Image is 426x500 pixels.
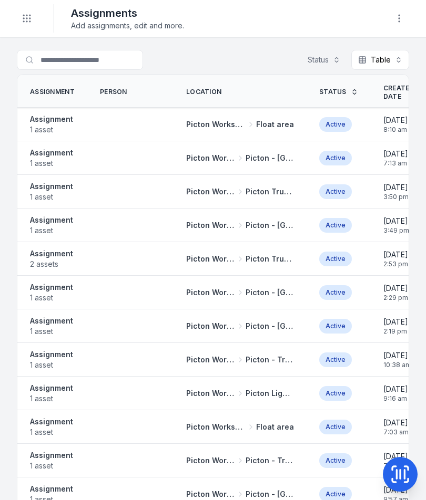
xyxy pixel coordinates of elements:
span: Picton Workshops & Bays [186,422,246,432]
span: 1 asset [30,124,73,135]
span: 8:10 am [383,126,408,134]
span: Person [100,88,127,96]
span: Picton Workshops & Bays [186,489,235,499]
div: Active [319,184,352,199]
span: 1 asset [30,293,73,303]
div: Active [319,386,352,401]
strong: Assignment [30,114,73,124]
time: 17/9/2025, 2:29:59 pm [383,283,408,302]
time: 17/9/2025, 2:53:19 pm [383,249,408,268]
a: Picton Workshops & BaysPicton - [GEOGRAPHIC_DATA] [186,153,294,163]
span: Picton Workshops & Bays [186,321,235,331]
span: [DATE] [383,283,408,294]
a: Status [319,88,358,96]
span: Picton Workshops & Bays [186,153,235,163]
span: Location [186,88,221,96]
span: [DATE] [383,249,408,260]
span: Float area [256,119,294,130]
span: Picton Workshops & Bays [186,287,235,298]
a: Assignment2 assets [30,248,73,269]
span: [DATE] [383,182,409,193]
span: 1 asset [30,393,73,404]
span: Float area [256,422,294,432]
span: 7:02 am [383,462,408,470]
a: Picton Workshops & BaysPicton - Transmission Bay [186,355,294,365]
a: Picton Workshops & BaysPicton - Transmission Bay [186,455,294,466]
div: Active [319,319,352,334]
span: Picton - [GEOGRAPHIC_DATA] [246,287,295,298]
span: 2 assets [30,259,73,269]
div: Active [319,117,352,132]
span: 1 asset [30,158,73,169]
a: Picton Workshops & BaysPicton Truck Bay [186,186,294,197]
time: 17/9/2025, 7:03:55 am [383,418,409,436]
time: 18/9/2025, 8:10:59 am [383,115,408,134]
time: 17/9/2025, 3:50:22 pm [383,182,409,201]
div: Active [319,151,352,165]
div: Active [319,252,352,266]
span: Picton Workshops & Bays [186,119,246,130]
span: 10:38 am [383,361,411,369]
div: Active [319,352,352,367]
span: Picton Truck Bay [246,254,295,264]
button: Toggle navigation [17,8,37,28]
time: 18/9/2025, 7:13:34 am [383,149,408,168]
span: Picton Workshops & Bays [186,186,235,197]
span: Status [319,88,347,96]
span: [DATE] [383,317,408,327]
span: Add assignments, edit and more. [71,20,184,31]
span: Picton Workshops & Bays [186,388,235,399]
span: 9:16 am [383,394,408,403]
a: Assignment1 asset [30,349,73,370]
div: Active [319,285,352,300]
strong: Assignment [30,282,73,293]
a: Assignment1 asset [30,416,73,437]
button: Table [351,50,409,70]
span: 7:13 am [383,159,408,168]
a: Assignment1 asset [30,450,73,471]
span: [DATE] [383,418,409,428]
strong: Assignment [30,215,73,225]
span: Picton Truck Bay [246,186,295,197]
span: Picton - [GEOGRAPHIC_DATA] [246,321,295,331]
a: Picton Workshops & BaysPicton Light Vehicle Bay [186,388,294,399]
span: Picton - Transmission Bay [246,355,295,365]
a: Picton Workshops & BaysPicton Truck Bay [186,254,294,264]
strong: Assignment [30,148,73,158]
span: 2:29 pm [383,294,408,302]
strong: Assignment [30,450,73,461]
a: Picton Workshops & BaysPicton - [GEOGRAPHIC_DATA] [186,287,294,298]
span: Picton Workshops & Bays [186,455,235,466]
div: Active [319,420,352,434]
span: 1 asset [30,360,73,370]
strong: Assignment [30,248,73,259]
span: 3:50 pm [383,193,409,201]
span: Created Date [383,84,414,101]
a: Picton Workshops & BaysFloat area [186,422,294,432]
strong: Assignment [30,181,73,192]
span: 7:03 am [383,428,409,436]
span: 1 asset [30,427,73,437]
h2: Assignments [71,6,184,20]
a: Assignment1 asset [30,181,73,202]
span: [DATE] [383,216,409,226]
a: Assignment1 asset [30,215,73,236]
span: Picton Workshops & Bays [186,254,235,264]
a: Assignment1 asset [30,383,73,404]
strong: Assignment [30,316,73,326]
span: Picton - Transmission Bay [246,455,295,466]
time: 17/9/2025, 7:02:18 am [383,451,408,470]
span: [DATE] [383,384,408,394]
span: 2:19 pm [383,327,408,336]
a: Created Date [383,84,426,101]
span: Picton - [GEOGRAPHIC_DATA] [246,153,295,163]
time: 17/9/2025, 3:49:14 pm [383,216,409,235]
a: Picton Workshops & BaysFloat area [186,119,294,130]
strong: Assignment [30,349,73,360]
span: 2:53 pm [383,260,408,268]
time: 17/9/2025, 2:19:58 pm [383,317,408,336]
span: [DATE] [383,149,408,159]
span: Picton Workshops & Bays [186,355,235,365]
time: 17/9/2025, 10:38:06 am [383,350,411,369]
a: Assignment1 asset [30,282,73,303]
